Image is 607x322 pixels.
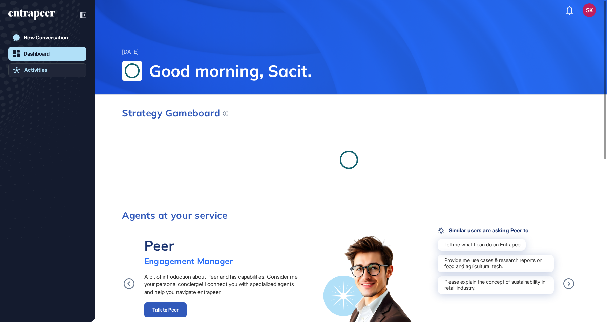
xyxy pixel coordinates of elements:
a: Activities [8,63,86,77]
a: New Conversation [8,31,86,44]
div: Activities [24,67,47,73]
div: entrapeer-logo [8,9,55,20]
h3: Agents at your service [122,211,576,220]
div: Dashboard [24,51,50,57]
div: Peer [144,237,233,254]
div: A bit of introduction about Peer and his capabilities. Consider me your personal concierge! I con... [144,273,302,296]
div: Please explain the concept of sustainability in retail industry. [438,276,554,294]
div: Strategy Gameboard [122,108,228,118]
div: [DATE] [122,48,139,57]
div: New Conversation [24,35,68,41]
div: Engagement Manager [144,256,233,266]
div: Provide me use cases & research reports on food and agricultural tech. [438,255,554,272]
span: Good morning, Sacit. [149,61,580,81]
div: Similar users are asking Peer to: [438,227,530,234]
a: Talk to Peer [144,302,187,317]
button: SK [583,3,596,17]
div: Tell me what I can do on Entrapeer. [438,239,526,251]
a: Dashboard [8,47,86,61]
